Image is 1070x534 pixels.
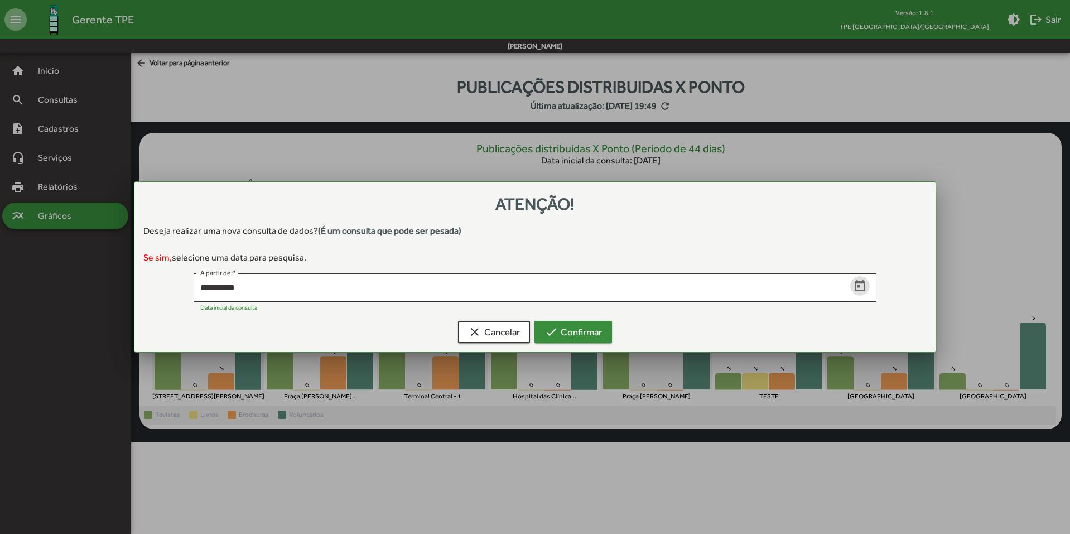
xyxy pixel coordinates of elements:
[458,321,530,343] button: Cancelar
[143,252,172,263] span: Se sim,
[850,276,870,296] button: Open calendar
[134,224,936,264] div: Deseja realizar uma nova consulta de dados? selecione uma data para pesquisa.
[495,194,575,214] span: Atenção!
[544,322,602,342] span: Confirmar
[468,325,481,339] mat-icon: clear
[318,225,461,236] strong: (É um consulta que pode ser pesada)
[534,321,612,343] button: Confirmar
[468,322,520,342] span: Cancelar
[544,325,558,339] mat-icon: check
[200,304,257,311] mat-hint: Data inicial da consulta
